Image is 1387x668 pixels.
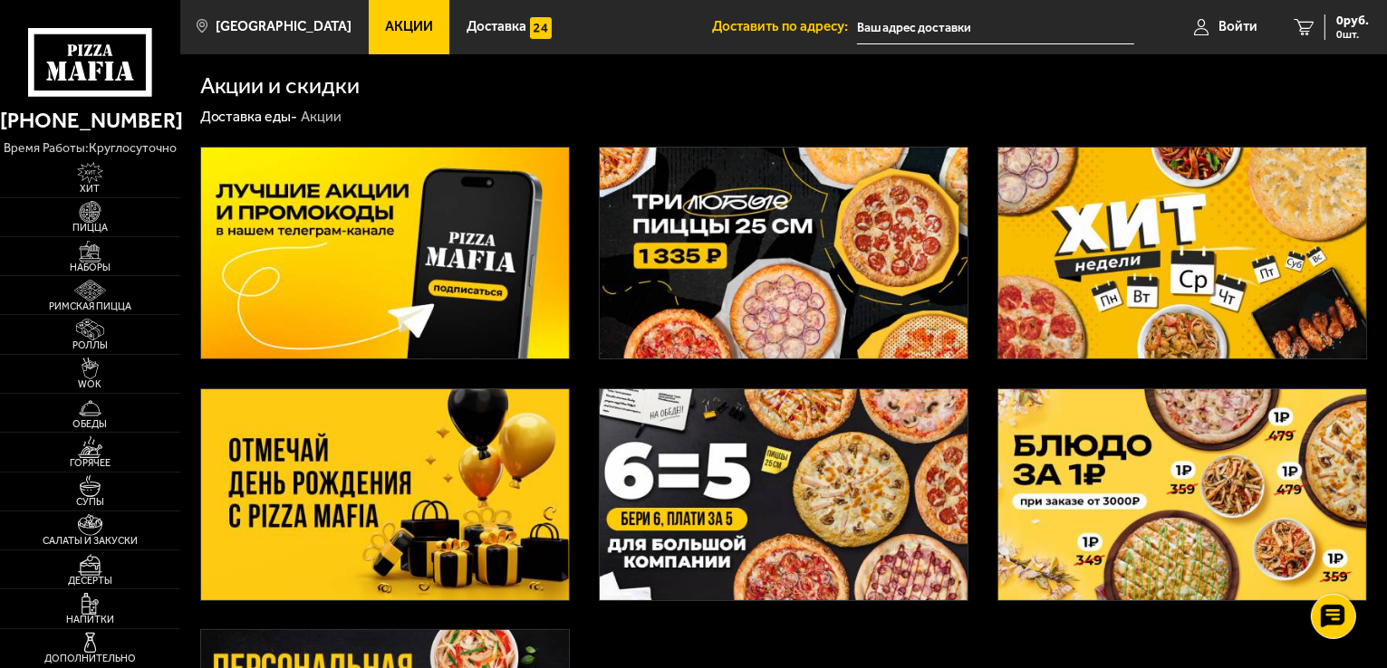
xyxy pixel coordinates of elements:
[1336,14,1369,27] span: 0 руб.
[1218,20,1257,33] span: Войти
[712,20,857,33] span: Доставить по адресу:
[200,108,298,125] a: Доставка еды-
[385,20,433,33] span: Акции
[467,20,526,33] span: Доставка
[200,74,361,98] h1: Акции и скидки
[216,20,352,33] span: [GEOGRAPHIC_DATA]
[301,108,342,127] div: Акции
[1336,29,1369,40] span: 0 шт.
[857,11,1134,44] input: Ваш адрес доставки
[530,17,552,39] img: 15daf4d41897b9f0e9f617042186c801.svg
